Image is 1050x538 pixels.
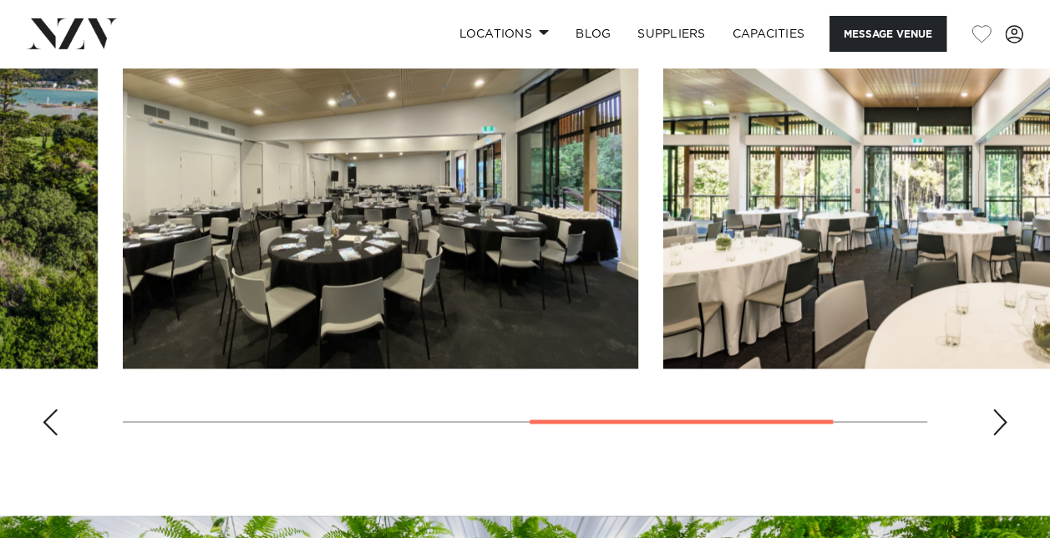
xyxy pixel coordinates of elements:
[719,16,819,52] a: Capacities
[27,18,118,48] img: nzv-logo.png
[562,16,624,52] a: BLOG
[829,16,946,52] button: Message Venue
[624,16,718,52] a: SUPPLIERS
[445,16,562,52] a: Locations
